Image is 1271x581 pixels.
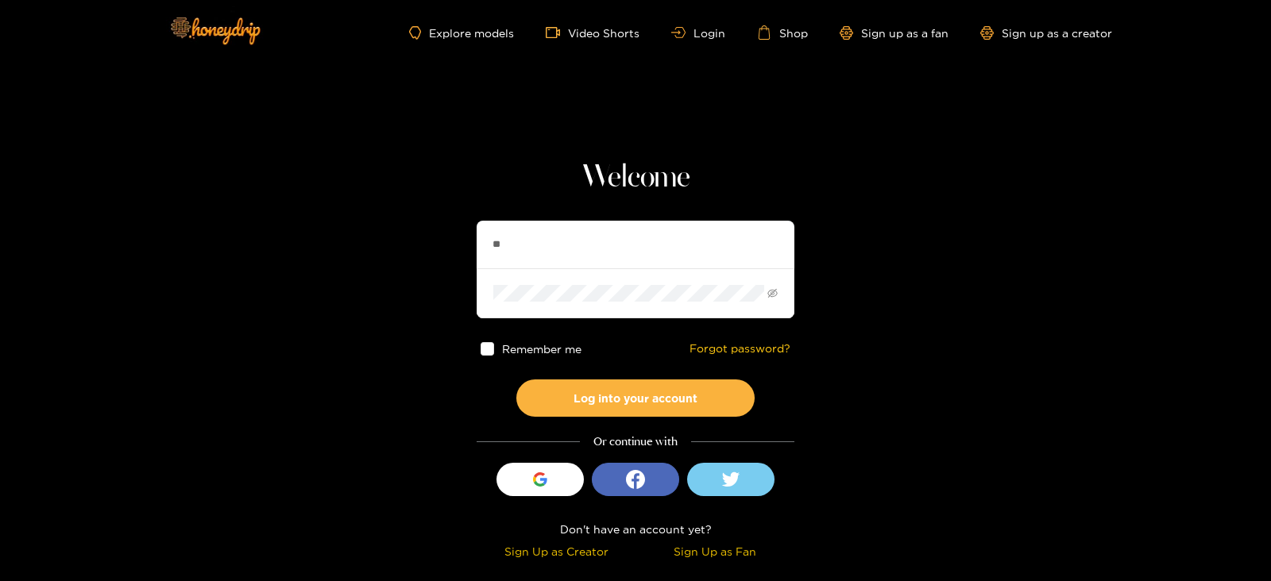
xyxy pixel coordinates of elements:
[671,27,725,39] a: Login
[546,25,568,40] span: video-camera
[477,159,794,197] h1: Welcome
[840,26,948,40] a: Sign up as a fan
[757,25,808,40] a: Shop
[516,379,755,417] button: Log into your account
[546,25,639,40] a: Video Shorts
[477,433,794,451] div: Or continue with
[980,26,1112,40] a: Sign up as a creator
[639,542,790,560] div: Sign Up as Fan
[767,288,778,298] span: eye-invisible
[502,343,581,355] span: Remember me
[477,520,794,538] div: Don't have an account yet?
[481,542,632,560] div: Sign Up as Creator
[409,26,514,40] a: Explore models
[690,342,790,356] a: Forgot password?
